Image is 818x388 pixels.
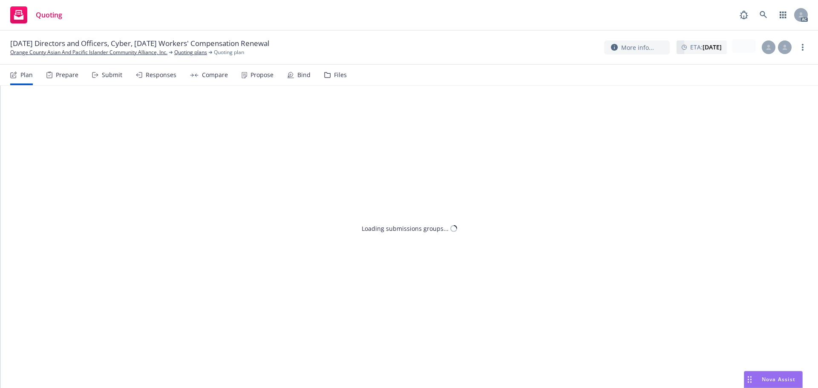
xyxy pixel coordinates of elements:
div: Bind [297,72,311,78]
a: more [798,42,808,52]
strong: [DATE] [703,43,722,51]
div: Plan [20,72,33,78]
button: Nova Assist [744,371,803,388]
span: Quoting plan [214,49,244,56]
div: Files [334,72,347,78]
span: [DATE] Directors and Officers, Cyber, [DATE] Workers' Compensation Renewal [10,38,269,49]
div: Compare [202,72,228,78]
div: Submit [102,72,122,78]
div: Loading submissions groups... [362,224,449,233]
span: ETA : [690,43,722,52]
div: Drag to move [744,371,755,388]
div: Prepare [56,72,78,78]
span: More info... [621,43,654,52]
a: Report a Bug [735,6,752,23]
button: More info... [604,40,670,55]
span: Nova Assist [762,376,795,383]
a: Quoting [7,3,66,27]
span: Quoting [36,11,62,18]
a: Search [755,6,772,23]
a: Switch app [775,6,792,23]
div: Propose [251,72,274,78]
a: Orange County Asian And Pacific Islander Community Alliance, Inc. [10,49,167,56]
div: Responses [146,72,176,78]
a: Quoting plans [174,49,207,56]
